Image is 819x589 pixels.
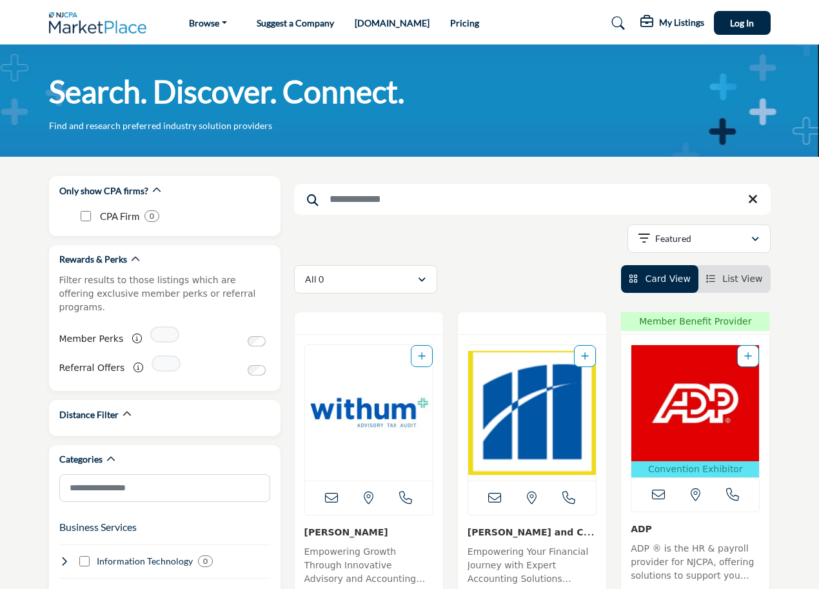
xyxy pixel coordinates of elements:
p: All 0 [305,273,324,286]
p: CPA Firm: CPA Firm [100,209,139,224]
h1: Search. Discover. Connect. [49,72,404,112]
a: Browse [180,14,236,32]
label: Referral Offers [59,357,125,379]
button: Business Services [59,519,137,535]
a: Open Listing in new tab [631,345,759,477]
span: Member Benefit Provider [625,315,765,328]
p: Featured [655,232,691,245]
h2: Categories [59,453,103,466]
h2: Distance Filter [59,408,119,421]
li: List View [698,265,771,293]
a: Empowering Growth Through Innovative Advisory and Accounting Solutions This forward-thinking, tec... [304,542,433,588]
p: Filter results to those listings which are offering exclusive member perks or referral programs. [59,274,270,314]
a: Open Listing in new tab [305,345,433,481]
h2: Only show CPA firms? [59,185,148,197]
input: Search Keyword [294,184,771,215]
p: Empowering Growth Through Innovative Advisory and Accounting Solutions This forward-thinking, tec... [304,545,433,588]
img: Withum [305,345,433,481]
h2: Rewards & Perks [59,253,127,266]
a: Pricing [450,17,479,28]
img: Site Logo [49,12,153,34]
a: Suggest a Company [257,17,334,28]
div: 0 Results For CPA Firm [144,210,159,222]
p: ADP ® is the HR & payroll provider for NJCPA, offering solutions to support you and your clients ... [631,542,760,585]
a: Add To List [581,351,589,361]
li: Card View [621,265,698,293]
span: List View [722,274,762,284]
a: ADP ® is the HR & payroll provider for NJCPA, offering solutions to support you and your clients ... [631,539,760,585]
b: 0 [150,212,154,221]
label: Member Perks [59,328,124,350]
input: Search Category [59,474,270,502]
a: Search [599,13,633,34]
a: View List [706,274,763,284]
p: Empowering Your Financial Journey with Expert Accounting Solutions Specializing in accounting ser... [468,545,597,588]
h5: My Listings [659,17,704,28]
input: Select Information Technology checkbox [79,556,90,566]
h3: Withum [304,525,433,539]
button: Log In [714,11,771,35]
h4: Information Technology: Software, cloud services, data management, analytics, automation [97,555,193,568]
img: Magone and Company, PC [468,345,596,481]
b: 0 [203,557,208,566]
a: Add To List [744,351,752,361]
input: Switch to Member Perks [248,336,266,346]
a: Add To List [418,351,426,361]
a: Empowering Your Financial Journey with Expert Accounting Solutions Specializing in accounting ser... [468,542,597,588]
div: 0 Results For Information Technology [198,555,213,567]
h3: Magone and Company, PC [468,525,597,539]
a: ADP [631,524,652,534]
p: Convention Exhibitor [634,463,756,476]
h3: ADP [631,522,760,535]
a: [DOMAIN_NAME] [355,17,429,28]
span: Card View [645,274,690,284]
button: Featured [627,225,771,253]
input: CPA Firm checkbox [81,211,91,221]
img: ADP [631,345,759,461]
a: Open Listing in new tab [468,345,596,481]
div: My Listings [640,15,704,31]
input: Switch to Referral Offers [248,365,266,375]
button: All 0 [294,265,437,294]
a: View Card [629,274,691,284]
p: Find and research preferred industry solution providers [49,119,272,132]
a: [PERSON_NAME] [304,527,388,537]
span: Log In [730,17,754,28]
